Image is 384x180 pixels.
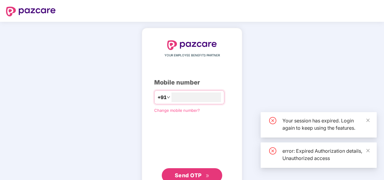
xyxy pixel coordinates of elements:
span: close-circle [269,147,276,155]
span: Send OTP [175,172,202,178]
span: +91 [158,94,167,101]
div: Mobile number [154,78,230,87]
span: double-right [206,174,210,178]
div: Your session has expired. Login again to keep using the features. [282,117,369,132]
img: logo [167,40,217,50]
span: down [167,95,170,99]
span: close [366,118,370,122]
span: YOUR EMPLOYEE BENEFITS PARTNER [164,53,220,58]
span: close [366,148,370,153]
img: logo [6,7,56,16]
a: Change mobile number? [154,108,200,113]
span: close-circle [269,117,276,124]
div: error: Expired Authorization details, Unauthorized access [282,147,369,162]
